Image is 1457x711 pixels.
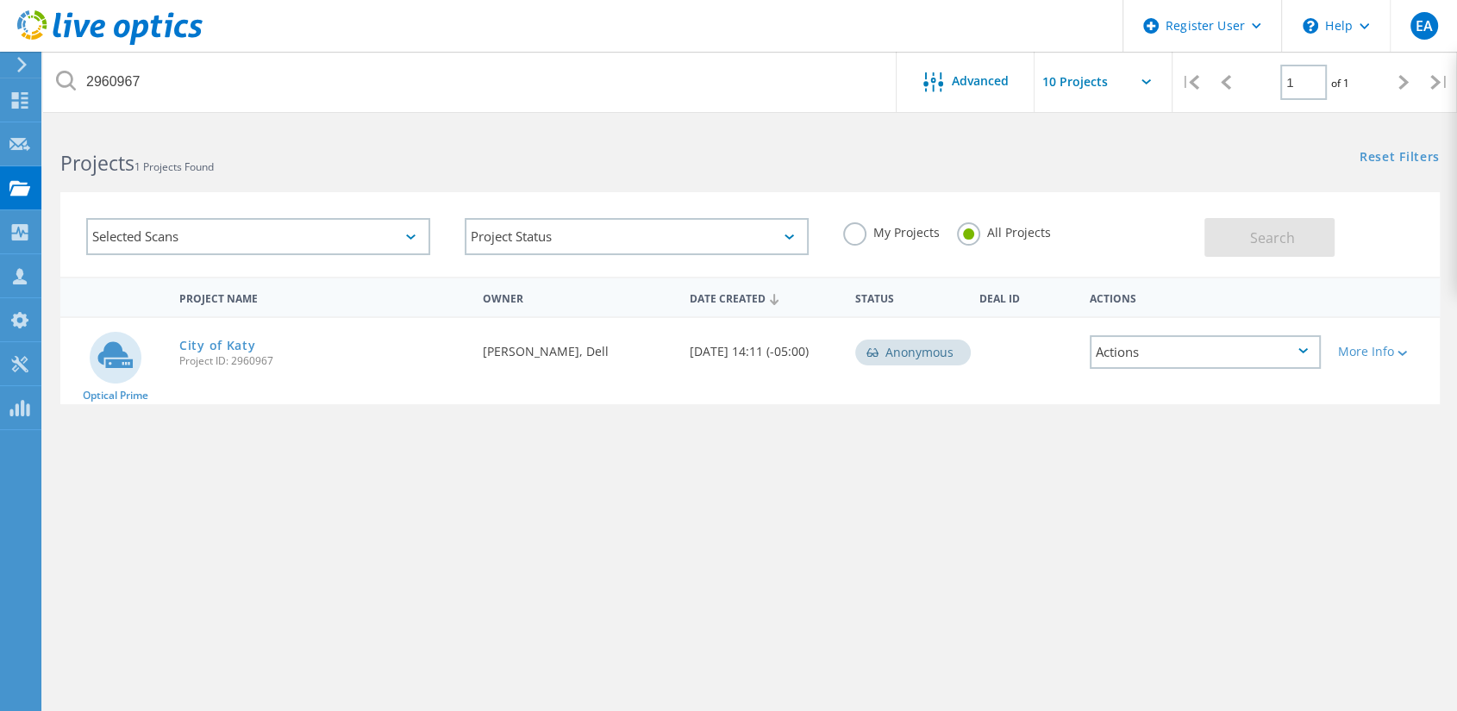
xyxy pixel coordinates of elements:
[843,222,940,239] label: My Projects
[1081,281,1329,313] div: Actions
[957,222,1051,239] label: All Projects
[86,218,430,255] div: Selected Scans
[681,318,847,375] div: [DATE] 14:11 (-05:00)
[134,159,214,174] span: 1 Projects Found
[1303,18,1318,34] svg: \n
[971,281,1081,313] div: Deal Id
[1204,218,1335,257] button: Search
[1172,52,1208,113] div: |
[465,218,809,255] div: Project Status
[1250,228,1295,247] span: Search
[847,281,971,313] div: Status
[17,36,203,48] a: Live Optics Dashboard
[1422,52,1457,113] div: |
[60,149,134,177] b: Projects
[1415,19,1432,33] span: EA
[1360,151,1440,165] a: Reset Filters
[1090,335,1321,369] div: Actions
[681,281,847,314] div: Date Created
[1331,76,1349,90] span: of 1
[171,281,474,313] div: Project Name
[179,356,466,366] span: Project ID: 2960967
[179,340,255,352] a: City of Katy
[43,52,897,112] input: Search projects by name, owner, ID, company, etc
[952,75,1009,87] span: Advanced
[83,390,148,401] span: Optical Prime
[1338,346,1431,358] div: More Info
[474,318,681,375] div: [PERSON_NAME], Dell
[855,340,971,365] div: Anonymous
[474,281,681,313] div: Owner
